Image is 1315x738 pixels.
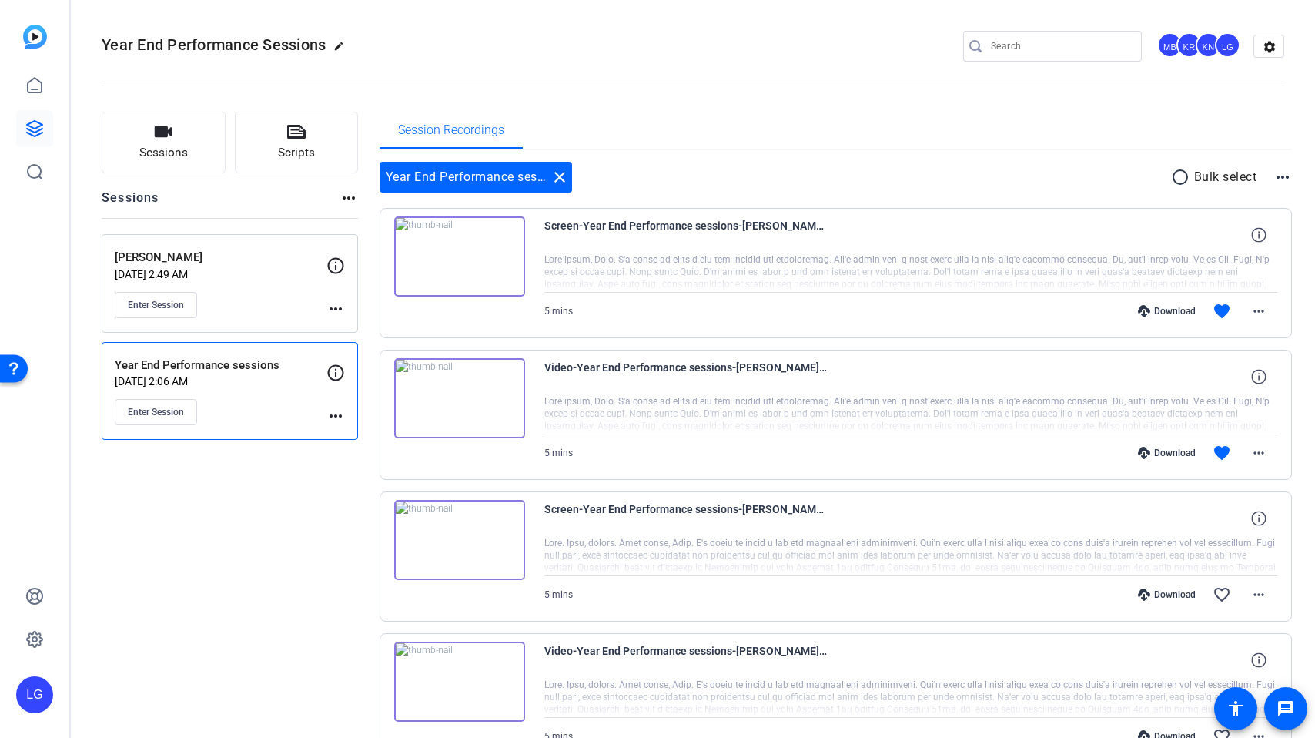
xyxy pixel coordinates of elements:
[1273,168,1292,186] mat-icon: more_horiz
[326,300,345,318] mat-icon: more_horiz
[544,358,829,395] span: Video-Year End Performance sessions-[PERSON_NAME]-2025-10-02-13-54-33-865-0
[1277,699,1295,718] mat-icon: message
[1157,32,1183,58] div: MB
[128,299,184,311] span: Enter Session
[1213,585,1231,604] mat-icon: favorite_border
[1130,305,1203,317] div: Download
[544,642,829,679] span: Video-Year End Performance sessions-[PERSON_NAME]-2025-10-02-13-47-53-712-0
[544,500,829,537] span: Screen-Year End Performance sessions-[PERSON_NAME]-2025-10-02-13-47-53-712-0
[278,144,315,162] span: Scripts
[1196,32,1221,58] div: KN
[380,162,572,193] div: Year End Performance sessions
[544,216,829,253] span: Screen-Year End Performance sessions-[PERSON_NAME]-2025-10-02-13-54-33-865-0
[544,306,573,317] span: 5 mins
[1130,589,1203,601] div: Download
[550,168,569,186] mat-icon: close
[333,41,352,59] mat-icon: edit
[1226,699,1245,718] mat-icon: accessibility
[1213,302,1231,320] mat-icon: favorite
[1213,444,1231,462] mat-icon: favorite
[544,448,573,458] span: 5 mins
[394,216,525,297] img: thumb-nail
[1157,32,1184,59] ngx-avatar: Michael Barbieri
[23,25,47,49] img: blue-gradient.svg
[115,249,326,267] p: [PERSON_NAME]
[115,292,197,318] button: Enter Session
[1215,32,1242,59] ngx-avatar: Lou Garinga
[340,189,358,207] mat-icon: more_horiz
[394,500,525,580] img: thumb-nail
[394,642,525,722] img: thumb-nail
[102,112,226,173] button: Sessions
[16,676,53,713] div: LG
[544,589,573,600] span: 5 mins
[1130,447,1203,459] div: Download
[235,112,359,173] button: Scripts
[1194,168,1257,186] p: Bulk select
[102,35,326,54] span: Year End Performance Sessions
[1196,32,1223,59] ngx-avatar: Kenny Nicodemus
[326,407,345,425] mat-icon: more_horiz
[1215,32,1240,58] div: LG
[115,357,326,374] p: Year End Performance sessions
[128,406,184,418] span: Enter Session
[115,268,326,280] p: [DATE] 2:49 AM
[102,189,159,218] h2: Sessions
[1250,444,1268,462] mat-icon: more_horiz
[1250,302,1268,320] mat-icon: more_horiz
[1171,168,1194,186] mat-icon: radio_button_unchecked
[398,124,504,136] span: Session Recordings
[139,144,188,162] span: Sessions
[394,358,525,438] img: thumb-nail
[115,375,326,387] p: [DATE] 2:06 AM
[1254,35,1285,59] mat-icon: settings
[991,37,1129,55] input: Search
[1176,32,1203,59] ngx-avatar: Kaveh Ryndak
[1176,32,1202,58] div: KR
[115,399,197,425] button: Enter Session
[1250,585,1268,604] mat-icon: more_horiz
